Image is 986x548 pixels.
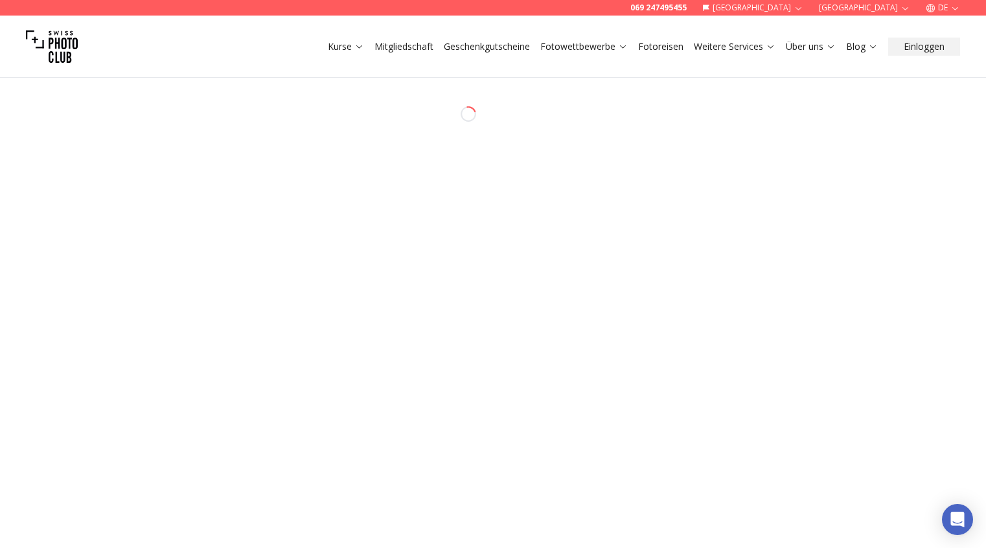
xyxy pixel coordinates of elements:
[846,40,878,53] a: Blog
[444,40,530,53] a: Geschenkgutscheine
[369,38,439,56] button: Mitgliedschaft
[781,38,841,56] button: Über uns
[786,40,836,53] a: Über uns
[323,38,369,56] button: Kurse
[942,504,973,535] div: Open Intercom Messenger
[633,38,689,56] button: Fotoreisen
[694,40,775,53] a: Weitere Services
[535,38,633,56] button: Fotowettbewerbe
[540,40,628,53] a: Fotowettbewerbe
[374,40,433,53] a: Mitgliedschaft
[439,38,535,56] button: Geschenkgutscheine
[328,40,364,53] a: Kurse
[630,3,687,13] a: 069 247495455
[888,38,960,56] button: Einloggen
[638,40,683,53] a: Fotoreisen
[841,38,883,56] button: Blog
[689,38,781,56] button: Weitere Services
[26,21,78,73] img: Swiss photo club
